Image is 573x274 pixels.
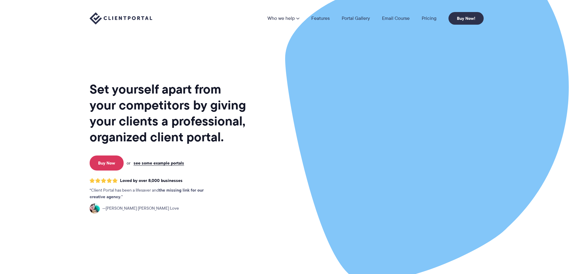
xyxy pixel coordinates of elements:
[422,16,436,21] a: Pricing
[90,187,204,200] strong: the missing link for our creative agency
[382,16,410,21] a: Email Course
[311,16,330,21] a: Features
[127,160,131,166] span: or
[267,16,299,21] a: Who we help
[102,205,179,212] span: [PERSON_NAME] [PERSON_NAME] Love
[90,155,124,171] a: Buy Now
[120,178,183,183] span: Loved by over 8,000 businesses
[90,81,247,145] h1: Set yourself apart from your competitors by giving your clients a professional, organized client ...
[134,160,184,166] a: see some example portals
[342,16,370,21] a: Portal Gallery
[448,12,484,25] a: Buy Now!
[90,187,216,200] p: Client Portal has been a lifesaver and .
